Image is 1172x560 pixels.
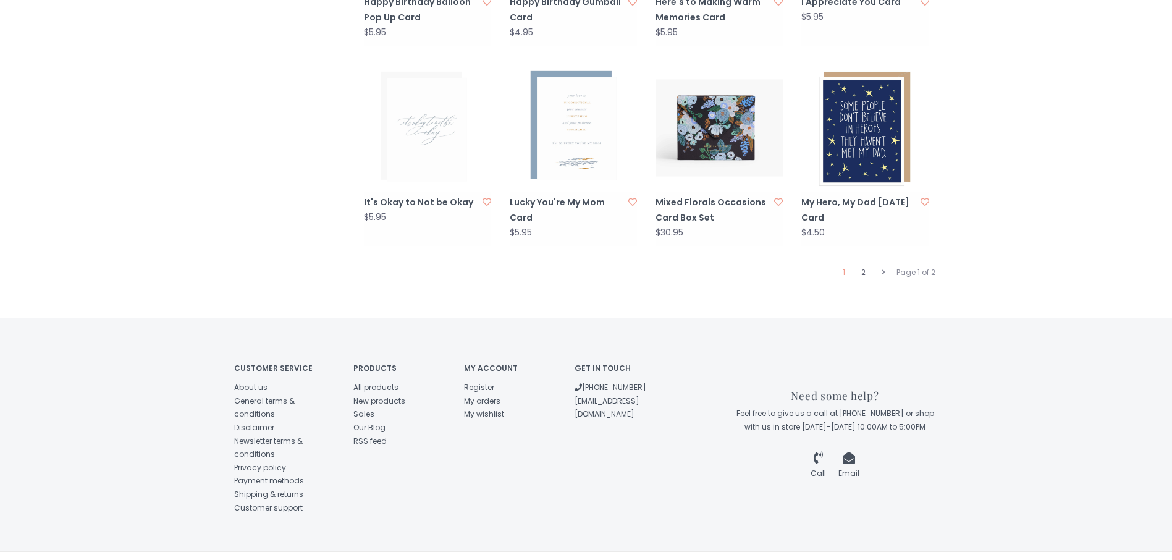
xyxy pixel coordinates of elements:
a: Mixed Florals Occasions Card Box Set [656,195,770,226]
div: $30.95 [656,228,683,237]
a: My wishlist [464,409,504,419]
a: It's Okay to Not be Okay [364,195,479,210]
a: Next page [879,265,888,281]
a: Add to wishlist [774,196,783,208]
a: Our Blog [353,422,386,433]
h4: Products [353,364,445,372]
a: Disclaimer [234,422,274,433]
img: Lucky You're My Mom Card [510,64,637,192]
a: [EMAIL_ADDRESS][DOMAIN_NAME] [575,396,639,420]
a: All products [353,382,398,392]
h4: Customer service [234,364,335,372]
a: Shipping & returns [234,489,303,499]
a: Payment methods [234,475,304,486]
img: It's Okay to Not be Okay [364,64,491,192]
img: My Hero, My Dad Father's Day Card [801,64,929,192]
div: $5.95 [801,12,824,22]
div: $4.95 [510,28,533,37]
a: My orders [464,396,500,406]
div: $4.50 [801,228,825,237]
div: Page 1 of 2 [893,265,938,281]
a: General terms & conditions [234,396,295,420]
h4: My account [464,364,556,372]
a: 2 [858,265,869,281]
a: Register [464,382,494,392]
a: Add to wishlist [483,196,491,208]
div: $5.95 [364,213,386,222]
span: Feel free to give us a call at [PHONE_NUMBER] or shop with us in store [DATE]-[DATE] 10:00AM to 5... [736,408,934,432]
img: Rifle Paper Co. Mixed Florals Occasions Card Box Set [656,64,783,192]
a: 1 [840,265,848,281]
h4: Get in touch [575,364,667,372]
a: Add to wishlist [921,196,929,208]
a: About us [234,382,268,392]
a: Add to wishlist [628,196,637,208]
a: Call [811,454,826,478]
a: Newsletter terms & conditions [234,436,303,460]
a: RSS feed [353,436,387,446]
div: $5.95 [656,28,678,37]
a: Lucky You're My Mom Card [510,195,625,226]
a: Sales [353,409,374,419]
a: Privacy policy [234,462,286,473]
a: New products [353,396,405,406]
a: [PHONE_NUMBER] [575,382,646,392]
a: Customer support [234,503,303,513]
div: $5.95 [364,28,386,37]
div: $5.95 [510,228,532,237]
a: Email [838,454,859,478]
a: My Hero, My Dad [DATE] Card [801,195,916,226]
h3: Need some help? [732,390,938,402]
